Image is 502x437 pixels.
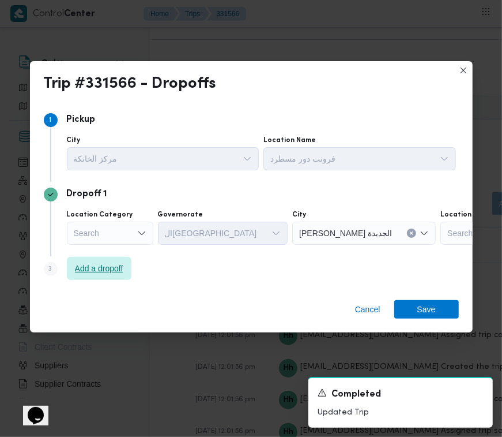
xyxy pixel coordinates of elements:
button: Save [394,300,459,319]
div: Notification [318,387,484,402]
label: Location Category [67,210,133,219]
button: Open list of options [271,229,281,238]
button: Open list of options [243,154,252,163]
label: Location Name [263,136,316,145]
span: Add a dropoff [75,262,123,275]
span: Cancel [355,302,380,316]
span: 1 [50,117,52,124]
span: ال[GEOGRAPHIC_DATA] [165,226,257,239]
div: Trip #331566 - Dropoffs [44,75,217,94]
p: Dropoff 1 [67,188,107,201]
button: Add a dropoff [67,257,131,280]
label: City [67,136,81,145]
span: Completed [331,388,381,402]
span: 3 [49,266,52,272]
iframe: chat widget [12,391,48,425]
button: Open list of options [420,229,429,238]
span: Save [417,300,436,319]
span: مركز الخانكة [74,152,118,165]
label: City [292,210,306,219]
button: Closes this modal window [456,64,470,77]
label: Governorate [158,210,203,219]
span: [PERSON_NAME] الجديدة [299,226,392,239]
label: Location Name [440,210,493,219]
p: Pickup [67,113,96,127]
svg: Step 2 is complete [47,191,54,198]
span: فرونت دور مسطرد [270,152,335,165]
button: Cancel [350,300,385,319]
button: Open list of options [440,154,449,163]
p: Updated Trip [318,406,484,419]
button: Clear input [407,229,416,238]
button: Open list of options [137,229,146,238]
